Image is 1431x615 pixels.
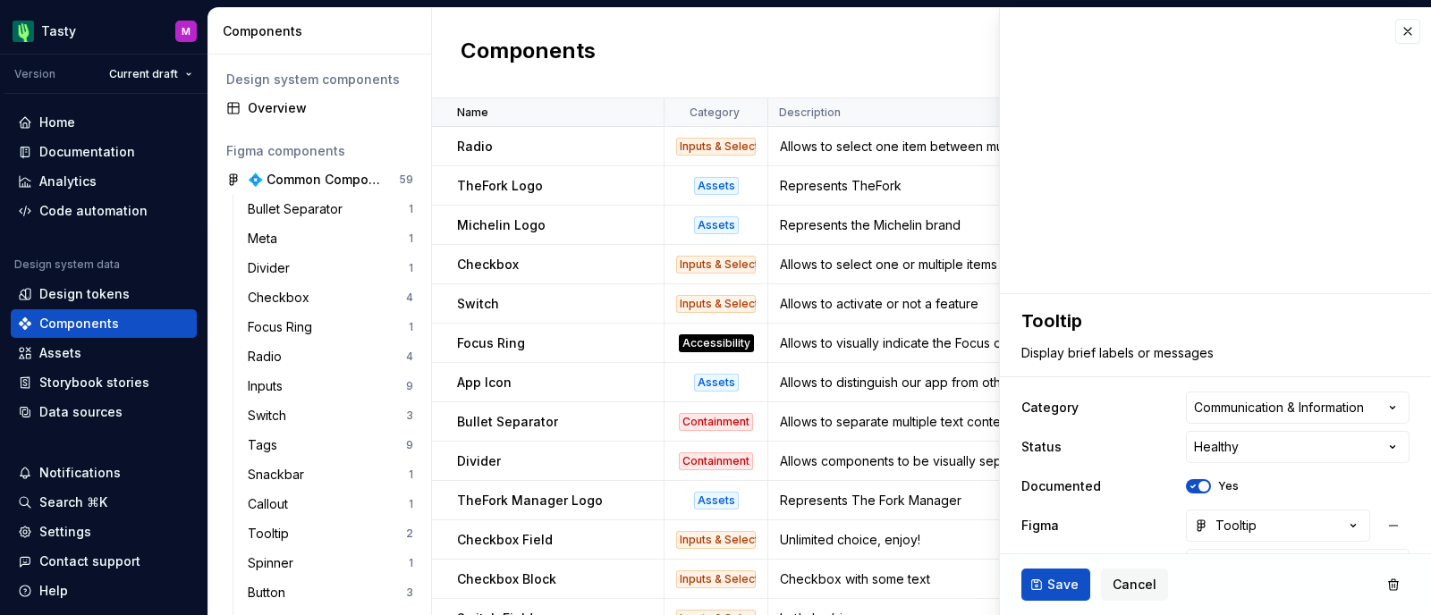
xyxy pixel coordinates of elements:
[14,257,120,272] div: Design system data
[39,344,81,362] div: Assets
[1018,305,1406,337] textarea: Tooltip
[11,518,197,546] a: Settings
[1021,438,1062,456] label: Status
[1021,477,1101,495] label: Documented
[769,177,1017,195] div: Represents TheFork
[39,403,123,421] div: Data sources
[406,586,413,600] div: 3
[769,256,1017,274] div: Allows to select one or multiple items
[241,401,420,430] a: Switch3
[409,232,413,246] div: 1
[679,413,753,431] div: Containment
[182,24,191,38] div: M
[769,531,1017,549] div: Unlimited choice, enjoy!
[769,216,1017,234] div: Represents the Michelin brand
[248,377,290,395] div: Inputs
[409,202,413,216] div: 1
[1101,569,1168,601] button: Cancel
[11,167,197,196] a: Analytics
[241,490,420,518] a: Callout1
[248,200,350,218] div: Bullet Separator
[679,452,753,470] div: Containment
[457,334,525,352] p: Focus Ring
[241,342,420,371] a: Radio4
[39,202,148,220] div: Code automation
[11,197,197,225] a: Code automation
[676,570,756,588] div: Inputs & Selection
[101,62,200,87] button: Current draft
[676,138,756,156] div: Inputs & Selection
[223,22,424,40] div: Components
[769,413,1017,431] div: Allows to separate multiple text content horizontally
[1186,549,1410,581] button: Documentation Root//Tooltip
[769,570,1017,588] div: Checkbox with some text
[679,334,754,352] div: Accessibility
[1000,8,1431,294] iframe: figma-embed
[406,379,413,393] div: 9
[39,493,107,511] div: Search ⌘K
[457,177,543,195] p: TheFork Logo
[676,295,756,313] div: Inputs & Selection
[39,552,140,570] div: Contact support
[457,216,546,234] p: Michelin Logo
[694,492,739,510] div: Assets
[248,584,292,602] div: Button
[241,283,420,312] a: Checkbox4
[1186,510,1370,542] button: Tooltip
[409,261,413,275] div: 1
[248,318,319,336] div: Focus Ring
[11,547,197,576] button: Contact support
[1021,517,1059,535] label: Figma
[11,108,197,137] a: Home
[248,171,381,189] div: 💠 Common Components
[241,519,420,548] a: Tooltip2
[676,256,756,274] div: Inputs & Selection
[457,374,512,392] p: App Icon
[409,320,413,334] div: 1
[406,291,413,305] div: 4
[694,177,739,195] div: Assets
[241,460,420,489] a: Snackbar1
[769,492,1017,510] div: Represents The Fork Manager
[241,195,420,223] a: Bullet Separator1
[219,165,420,194] a: 💠 Common Components59
[769,374,1017,392] div: Allows to distinguish our app from others
[457,256,519,274] p: Checkbox
[11,368,197,397] a: Storybook stories
[248,407,293,425] div: Switch
[769,295,1017,313] div: Allows to activate or not a feature
[1047,576,1079,594] span: Save
[457,295,499,313] p: Switch
[399,173,413,187] div: 59
[457,413,558,431] p: Bullet Separator
[406,438,413,452] div: 9
[1218,479,1239,493] label: Yes
[1021,399,1079,417] label: Category
[11,488,197,517] button: Search ⌘K
[11,280,197,308] a: Design tokens
[1113,576,1156,594] span: Cancel
[109,67,178,81] span: Current draft
[39,374,149,392] div: Storybook stories
[457,570,556,588] p: Checkbox Block
[219,94,420,122] a: Overview
[241,431,420,459] a: Tags9
[41,22,76,40] div: Tasty
[409,497,413,511] div: 1
[457,105,488,120] p: Name
[248,230,284,248] div: Meta
[39,114,75,131] div: Home
[694,374,739,392] div: Assets
[1194,517,1257,535] div: Tooltip
[694,216,739,234] div: Assets
[39,464,121,482] div: Notifications
[241,224,420,253] a: Meta1
[39,285,130,303] div: Design tokens
[248,466,311,484] div: Snackbar
[690,105,740,120] p: Category
[11,398,197,426] a: Data sources
[241,313,420,341] a: Focus Ring1
[409,556,413,570] div: 1
[241,254,420,282] a: Divider1
[457,531,553,549] p: Checkbox Field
